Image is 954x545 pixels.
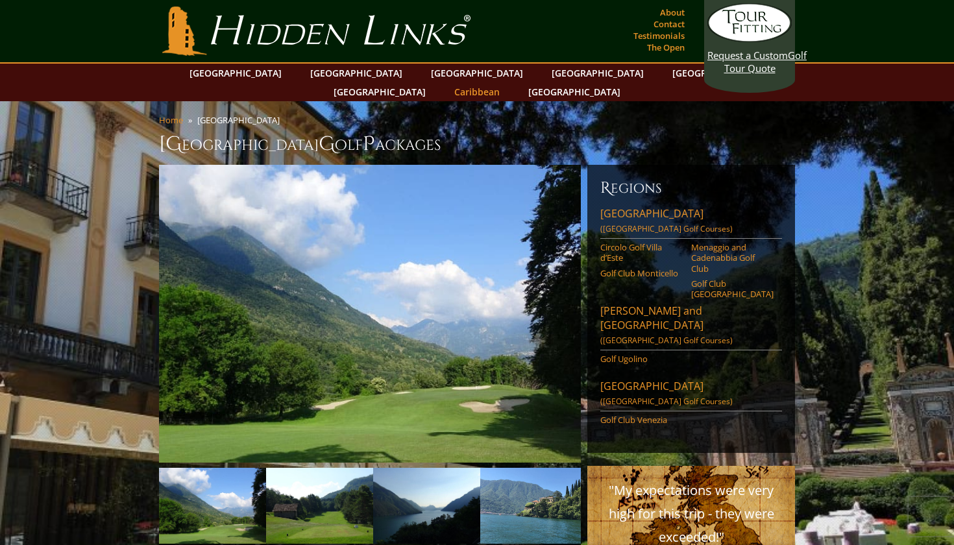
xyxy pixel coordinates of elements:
[600,206,782,239] a: [GEOGRAPHIC_DATA]([GEOGRAPHIC_DATA] Golf Courses)
[197,114,285,126] li: [GEOGRAPHIC_DATA]
[304,64,409,82] a: [GEOGRAPHIC_DATA]
[691,242,774,274] a: Menaggio and Cadenabbia Golf Club
[327,82,432,101] a: [GEOGRAPHIC_DATA]
[600,304,782,350] a: [PERSON_NAME] and [GEOGRAPHIC_DATA]([GEOGRAPHIC_DATA] Golf Courses)
[600,178,782,199] h6: Regions
[707,3,792,75] a: Request a CustomGolf Tour Quote
[363,131,375,157] span: P
[600,223,733,234] span: ([GEOGRAPHIC_DATA] Golf Courses)
[319,131,335,157] span: G
[545,64,650,82] a: [GEOGRAPHIC_DATA]
[159,131,795,157] h1: [GEOGRAPHIC_DATA] olf ackages
[522,82,627,101] a: [GEOGRAPHIC_DATA]
[600,242,683,263] a: Circolo Golf Villa d’Este
[644,38,688,56] a: The Open
[600,396,733,407] span: ([GEOGRAPHIC_DATA] Golf Courses)
[666,64,771,82] a: [GEOGRAPHIC_DATA]
[630,27,688,45] a: Testimonials
[600,379,782,411] a: [GEOGRAPHIC_DATA]([GEOGRAPHIC_DATA] Golf Courses)
[657,3,688,21] a: About
[600,354,683,364] a: Golf Ugolino
[424,64,530,82] a: [GEOGRAPHIC_DATA]
[691,278,774,300] a: Golf Club [GEOGRAPHIC_DATA]
[600,268,683,278] a: Golf Club Monticello
[600,415,683,425] a: Golf Club Venezia
[600,335,733,346] span: ([GEOGRAPHIC_DATA] Golf Courses)
[183,64,288,82] a: [GEOGRAPHIC_DATA]
[650,15,688,33] a: Contact
[707,49,788,62] span: Request a Custom
[159,114,183,126] a: Home
[448,82,506,101] a: Caribbean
